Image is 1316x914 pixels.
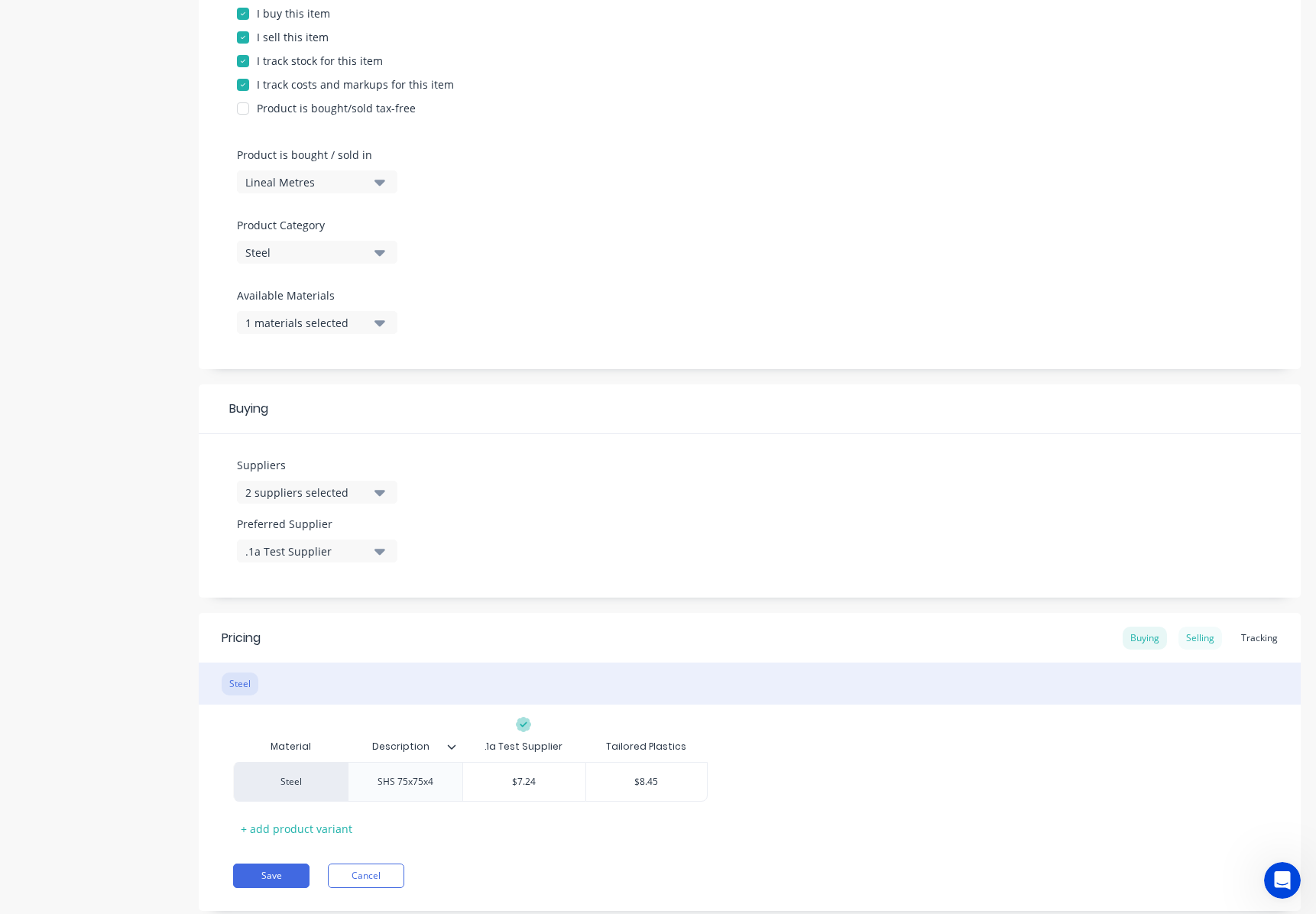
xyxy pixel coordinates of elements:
[237,540,397,562] button: .1a Test Supplier
[1264,862,1301,899] iframe: Intercom live chat
[74,94,189,106] b: Time Tracking / Job
[239,6,268,35] button: Home
[233,762,348,802] div: Steel
[257,29,329,45] div: I sell this item
[74,8,105,19] h1: Team
[233,731,348,762] div: Material
[31,265,274,326] div: Jump in and explore the updates and as always, we’re keen to hear your thoughts! Just open up Mes...
[43,154,274,225] li: Alphabetical Team Listing: Team members are now displayed in under , making it easier to find who...
[268,6,296,34] div: Close
[237,481,397,504] button: 2 suppliers selected
[222,673,258,695] div: Steel
[245,543,368,559] div: .1a Test Supplier
[257,5,330,21] div: I buy this item
[328,864,404,888] button: Cancel
[133,79,209,92] b: blank option
[43,65,274,151] li: You can now select a for the , , and fields when adding a time entry, giving you more flexibility...
[233,817,360,841] div: + add product variant
[257,100,416,116] div: Product is bought/sold tax-free
[1178,627,1222,650] div: Selling
[485,740,562,754] div: .1a Test Supplier
[237,516,397,532] label: Preferred Supplier
[348,731,462,762] div: Description
[237,457,397,473] label: Suppliers
[245,485,368,501] div: 2 suppliers selected
[43,66,249,78] b: Blank Field Options in Time Entry:
[31,420,274,450] div: Thanks for being part of Factory. Here’s to building better tools, together 🙌
[222,629,261,647] div: Pricing
[233,762,708,802] div: SteelSHS 75x75x4$7.24$8.45
[199,384,1301,434] div: Buying
[43,79,265,106] b: Pay Rate
[237,217,390,233] label: Product Category
[107,183,267,196] b: Productivity > Timesheets
[74,19,167,34] p: Active over [DATE]
[245,174,368,190] div: Lineal Metres
[63,109,121,121] b: Customer
[44,8,68,33] img: Profile image for Team
[237,170,397,193] button: Lineal Metres
[43,169,228,196] b: alphabetical order
[348,728,453,766] div: Description
[45,311,149,325] code: Share it with us
[172,498,210,535] span: confused reaction
[606,740,686,754] div: Tailored Plastics
[233,864,310,888] button: Save
[586,763,708,801] div: $8.45
[178,503,203,532] span: 😕
[237,147,390,163] label: Product is bought / sold in
[365,772,446,792] div: SHS 75x75x4
[257,76,454,92] div: I track costs and markups for this item
[140,503,165,532] span: 😐
[245,245,368,261] div: Steel
[31,232,274,258] h2: 💬 We’d love your feedback
[257,53,383,69] div: I track stock for this item
[96,498,134,535] span: blush reaction
[31,473,112,485] b: Team Factory
[245,315,368,331] div: 1 materials selected
[463,763,585,801] div: $7.24
[31,458,274,488] div: Cheers, ​ ✨
[10,6,39,35] button: go back
[134,498,172,535] span: neutral face reaction
[237,311,397,334] button: 1 materials selected
[237,241,397,264] button: Steel
[102,503,127,532] span: 😊
[1233,627,1285,650] div: Tracking
[237,287,397,303] label: Available Materials
[1123,627,1167,650] div: Buying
